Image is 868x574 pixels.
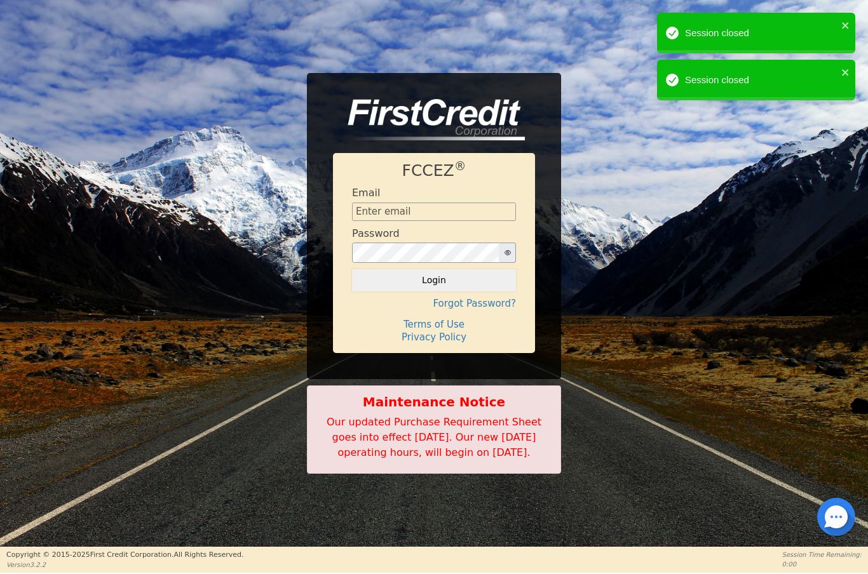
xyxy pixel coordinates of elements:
button: close [841,18,850,32]
input: Enter email [352,203,516,222]
div: Session closed [685,73,837,88]
h1: FCCEZ [352,161,516,180]
b: Maintenance Notice [314,392,554,411]
h4: Forgot Password? [352,298,516,309]
h4: Terms of Use [352,319,516,330]
p: Copyright © 2015- 2025 First Credit Corporation. [6,550,243,561]
h4: Email [352,187,380,199]
h4: Password [352,227,400,239]
button: Login [352,269,516,291]
sup: ® [454,159,466,173]
span: Our updated Purchase Requirement Sheet goes into effect [DATE]. Our new [DATE] operating hours, w... [327,416,541,458]
h4: Privacy Policy [352,331,516,343]
img: logo-CMu_cnol.png [333,99,525,141]
p: 0:00 [782,559,862,569]
span: All Rights Reserved. [173,551,243,559]
button: close [841,65,850,79]
p: Version 3.2.2 [6,560,243,570]
div: Session closed [685,26,837,41]
p: Session Time Remaining: [782,550,862,559]
input: password [352,243,499,263]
